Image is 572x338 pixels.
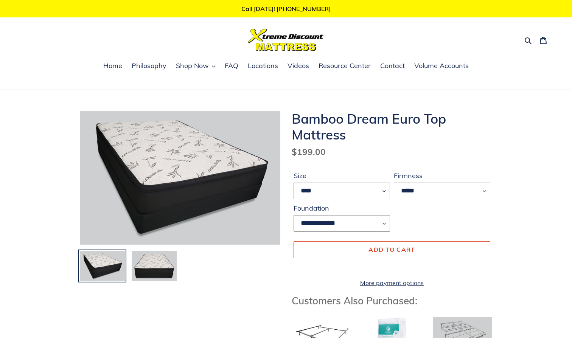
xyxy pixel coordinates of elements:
label: Firmness [394,171,490,181]
a: Resource Center [315,60,375,72]
a: Videos [284,60,313,72]
h3: Customers Also Purchased: [292,295,492,307]
span: Volume Accounts [414,61,469,70]
span: FAQ [225,61,238,70]
h1: Bamboo Dream Euro Top Mattress [292,111,492,143]
img: Load image into Gallery viewer, Bamboo Dream Euro Top Mattress [131,250,177,282]
label: Foundation [294,203,390,213]
img: Xtreme Discount Mattress [248,29,324,51]
button: Shop Now [172,60,219,72]
a: Philosophy [128,60,170,72]
a: Locations [244,60,282,72]
span: Contact [380,61,405,70]
img: Load image into Gallery viewer, Bamboo Dream Euro Top Mattress [79,250,126,282]
a: FAQ [221,60,242,72]
span: $199.00 [292,146,326,157]
span: Philosophy [132,61,166,70]
span: Locations [248,61,278,70]
a: Home [99,60,126,72]
span: Resource Center [319,61,371,70]
button: Add to cart [294,241,490,258]
a: Volume Accounts [410,60,473,72]
span: Shop Now [176,61,209,70]
a: More payment options [294,278,490,287]
a: Contact [376,60,409,72]
span: Videos [288,61,309,70]
span: Home [103,61,122,70]
label: Size [294,171,390,181]
span: Add to cart [368,246,415,253]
